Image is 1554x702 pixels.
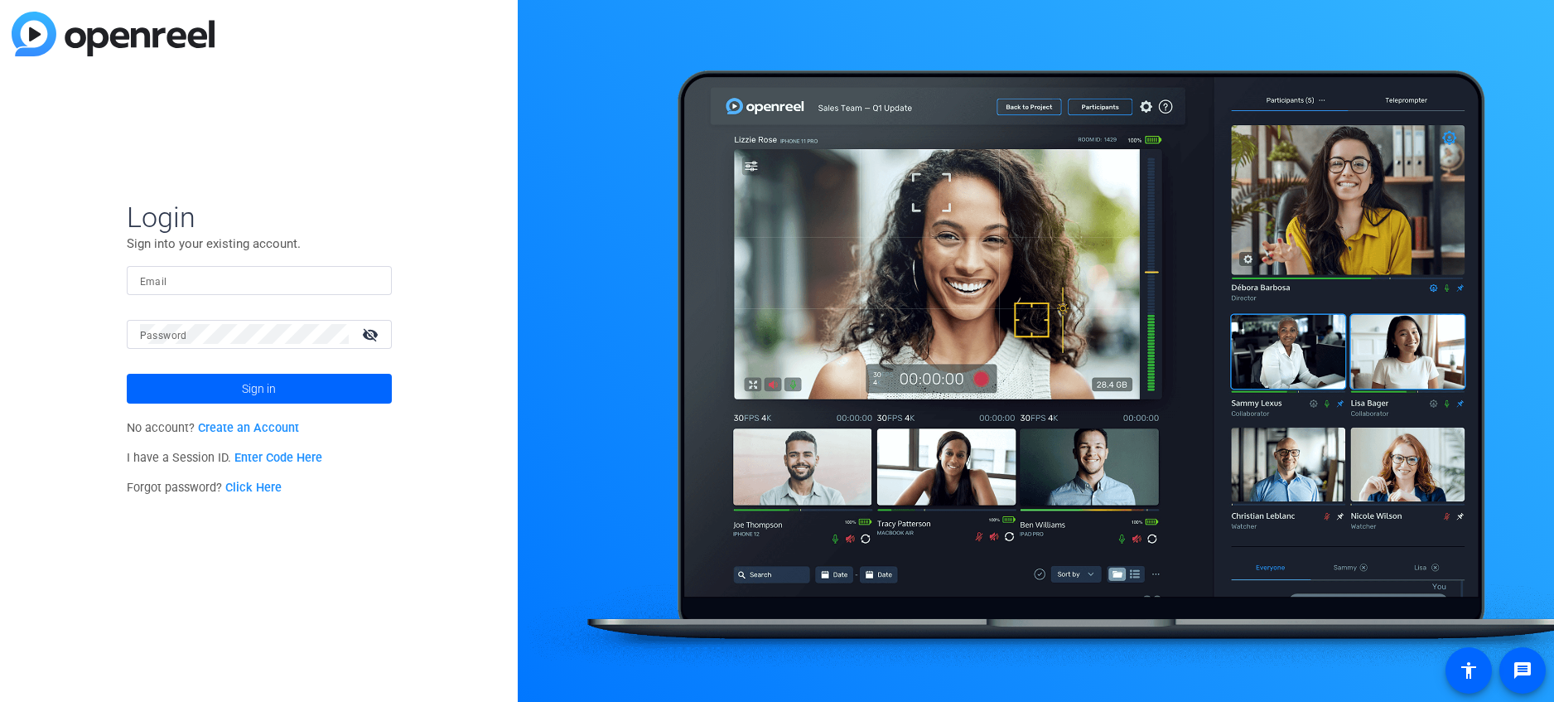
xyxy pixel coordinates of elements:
[140,276,167,288] mat-label: Email
[127,451,323,465] span: I have a Session ID.
[140,270,379,290] input: Enter Email Address
[127,481,282,495] span: Forgot password?
[352,322,392,346] mat-icon: visibility_off
[1513,661,1532,680] mat-icon: message
[12,12,215,56] img: blue-gradient.svg
[234,451,322,465] a: Enter Code Here
[127,235,392,253] p: Sign into your existing account.
[127,374,392,404] button: Sign in
[127,421,300,435] span: No account?
[1459,661,1479,680] mat-icon: accessibility
[225,481,282,495] a: Click Here
[127,200,392,235] span: Login
[198,421,299,435] a: Create an Account
[140,330,187,341] mat-label: Password
[242,368,276,409] span: Sign in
